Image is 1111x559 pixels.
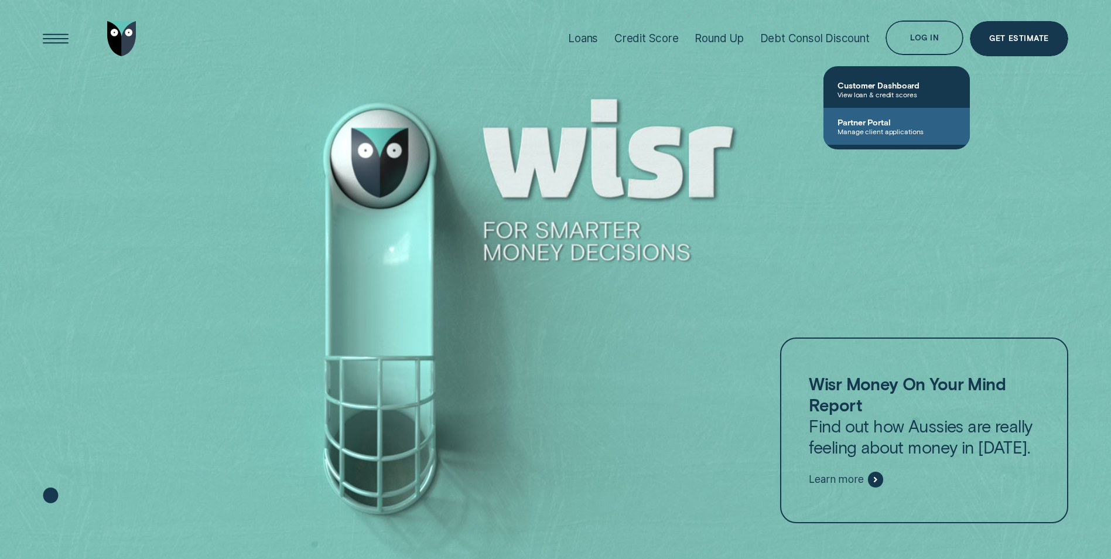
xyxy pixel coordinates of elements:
div: Credit Score [614,32,679,45]
button: Log in [886,21,963,56]
div: Loans [568,32,598,45]
p: Find out how Aussies are really feeling about money in [DATE]. [809,373,1039,458]
span: View loan & credit scores [837,90,956,98]
span: Partner Portal [837,117,956,127]
a: Partner PortalManage client applications [823,108,970,145]
div: Round Up [695,32,744,45]
a: Customer DashboardView loan & credit scores [823,71,970,108]
span: Customer Dashboard [837,80,956,90]
strong: Wisr Money On Your Mind Report [809,373,1006,415]
div: Debt Consol Discount [760,32,870,45]
button: Open Menu [38,21,73,56]
span: Manage client applications [837,127,956,135]
span: Learn more [809,473,863,486]
img: Wisr [107,21,136,56]
a: Wisr Money On Your Mind ReportFind out how Aussies are really feeling about money in [DATE].Learn... [780,338,1068,523]
a: Get Estimate [970,21,1068,56]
